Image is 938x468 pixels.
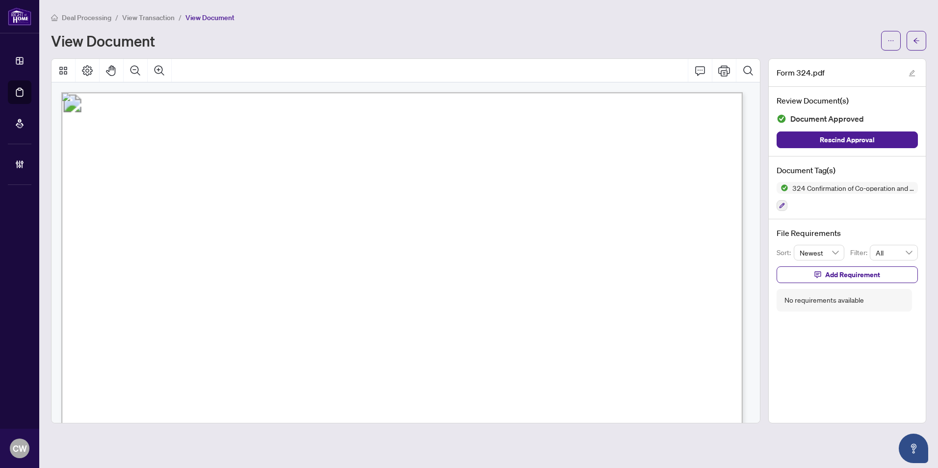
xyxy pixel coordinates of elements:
img: logo [8,7,31,26]
span: CW [13,442,27,455]
span: Form 324.pdf [777,67,825,78]
li: / [115,12,118,23]
img: Status Icon [777,182,788,194]
button: Rescind Approval [777,131,918,148]
li: / [179,12,182,23]
span: 324 Confirmation of Co-operation and Representation - Tenant/Landlord [788,184,918,191]
img: Document Status [777,114,786,124]
button: Add Requirement [777,266,918,283]
p: Sort: [777,247,794,258]
span: View Transaction [122,13,175,22]
h1: View Document [51,33,155,49]
span: Add Requirement [825,267,880,283]
span: All [876,245,912,260]
span: Newest [800,245,839,260]
span: arrow-left [913,37,920,44]
h4: Review Document(s) [777,95,918,106]
span: home [51,14,58,21]
div: No requirements available [784,295,864,306]
span: View Document [185,13,234,22]
span: Document Approved [790,112,864,126]
h4: File Requirements [777,227,918,239]
button: Open asap [899,434,928,463]
p: Filter: [850,247,870,258]
span: Deal Processing [62,13,111,22]
span: Rescind Approval [820,132,875,148]
span: edit [909,70,915,77]
h4: Document Tag(s) [777,164,918,176]
span: ellipsis [887,37,894,44]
